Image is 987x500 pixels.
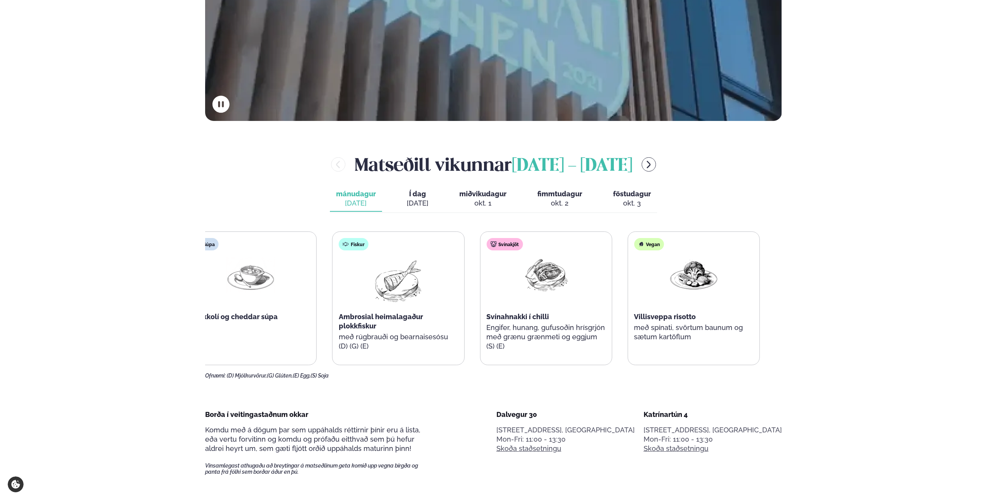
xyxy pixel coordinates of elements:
[191,238,219,250] div: Súpa
[227,372,267,379] span: (D) Mjólkurvörur,
[355,152,632,177] h2: Matseðill vikunnar
[613,190,651,198] span: föstudagur
[267,372,293,379] span: (G) Glúten,
[486,238,523,250] div: Svínakjöt
[343,241,349,247] img: fish.svg
[490,241,496,247] img: pork.svg
[634,238,664,250] div: Vegan
[330,186,382,212] button: mánudagur [DATE]
[339,238,369,250] div: Fiskur
[339,313,423,330] span: Ambrosial heimalagaður plokkfiskur
[669,257,719,293] img: Vegan.png
[374,257,423,306] img: fish.png
[537,190,582,198] span: fimmtudagur
[459,199,506,208] div: okt. 1
[407,189,428,199] span: Í dag
[339,332,458,351] p: með rúgbrauði og bearnaisesósu (D) (G) (E)
[496,435,635,444] div: Mon-Fri: 11:00 - 13:30
[453,186,513,212] button: miðvikudagur okt. 1
[521,257,571,293] img: Pork-Meat.png
[634,313,696,321] span: Villisveppa risotto
[644,435,782,444] div: Mon-Fri: 11:00 - 13:30
[486,313,549,321] span: Svínahnakki í chilli
[537,199,582,208] div: okt. 2
[644,410,782,419] div: Katrínartún 4
[634,323,753,342] p: með spínati, svörtum baunum og sætum kartöflum
[205,426,420,452] span: Komdu með á dögum þar sem uppáhalds réttirnir þínir eru á lista, eða vertu forvitinn og komdu og ...
[293,372,311,379] span: (E) Egg,
[459,190,506,198] span: miðvikudagur
[401,186,435,212] button: Í dag [DATE]
[486,323,605,351] p: Engifer, hunang, gufusoðin hrísgrjón með grænu grænmeti og eggjum (S) (E)
[191,323,310,332] p: (D)
[496,410,635,419] div: Dalvegur 30
[644,425,782,435] p: [STREET_ADDRESS], [GEOGRAPHIC_DATA]
[496,444,561,453] a: Skoða staðsetningu
[336,190,376,198] span: mánudagur
[642,157,656,172] button: menu-btn-right
[644,444,708,453] a: Skoða staðsetningu
[191,313,278,321] span: Brokkolí og cheddar súpa
[638,241,644,247] img: Vegan.svg
[311,372,329,379] span: (S) Soja
[205,372,226,379] span: Ofnæmi:
[336,199,376,208] div: [DATE]
[331,157,345,172] button: menu-btn-left
[512,158,632,175] span: [DATE] - [DATE]
[205,410,308,418] span: Borða í veitingastaðnum okkar
[8,476,24,492] a: Cookie settings
[613,199,651,208] div: okt. 3
[226,257,275,293] img: Soup.png
[496,425,635,435] p: [STREET_ADDRESS], [GEOGRAPHIC_DATA]
[205,463,431,475] span: Vinsamlegast athugaðu að breytingar á matseðlinum geta komið upp vegna birgða og panta frá fólki ...
[407,199,428,208] div: [DATE]
[531,186,588,212] button: fimmtudagur okt. 2
[607,186,657,212] button: föstudagur okt. 3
